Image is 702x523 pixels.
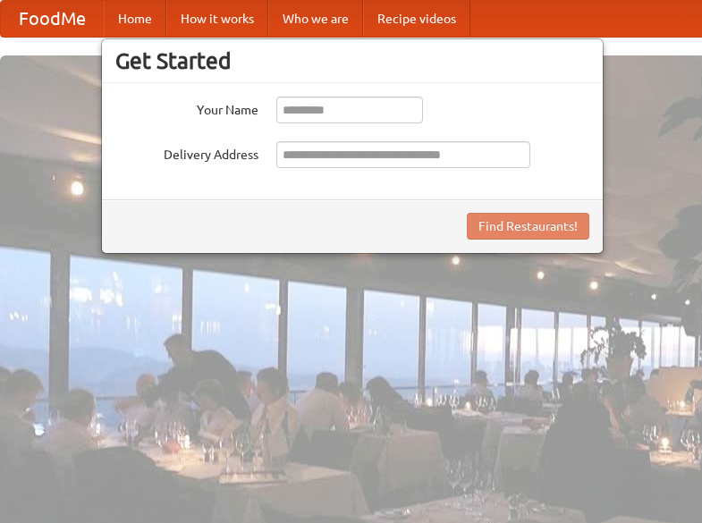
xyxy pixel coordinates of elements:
[268,1,363,37] a: Who we are
[115,47,589,74] h3: Get Started
[467,213,589,240] button: Find Restaurants!
[1,1,104,37] a: FoodMe
[166,1,268,37] a: How it works
[115,141,258,164] label: Delivery Address
[104,1,166,37] a: Home
[115,97,258,119] label: Your Name
[363,1,470,37] a: Recipe videos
